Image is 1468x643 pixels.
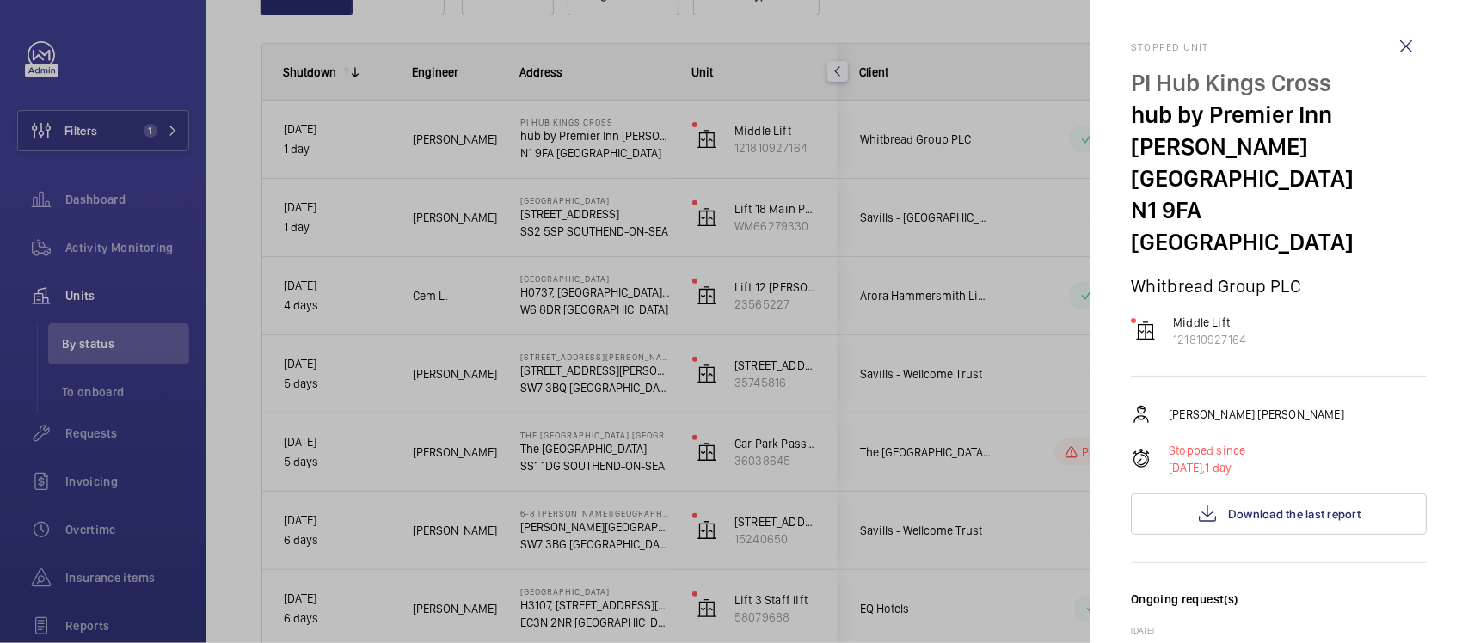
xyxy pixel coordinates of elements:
[1131,625,1427,639] p: [DATE]
[1173,331,1246,348] p: 121810927164
[1135,321,1156,341] img: elevator.svg
[1131,67,1427,99] p: PI Hub Kings Cross
[1169,406,1344,423] p: [PERSON_NAME] [PERSON_NAME]
[1169,461,1205,475] span: [DATE],
[1131,493,1427,535] button: Download the last report
[1173,314,1246,331] p: Middle Lift
[1131,41,1427,53] h2: Stopped unit
[1131,591,1427,625] h3: Ongoing request(s)
[1131,275,1427,297] p: Whitbread Group PLC
[1131,194,1427,258] p: N1 9FA [GEOGRAPHIC_DATA]
[1169,459,1245,476] p: 1 day
[1228,507,1361,521] span: Download the last report
[1169,442,1245,459] p: Stopped since
[1131,99,1427,194] p: hub by Premier Inn [PERSON_NAME][GEOGRAPHIC_DATA]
